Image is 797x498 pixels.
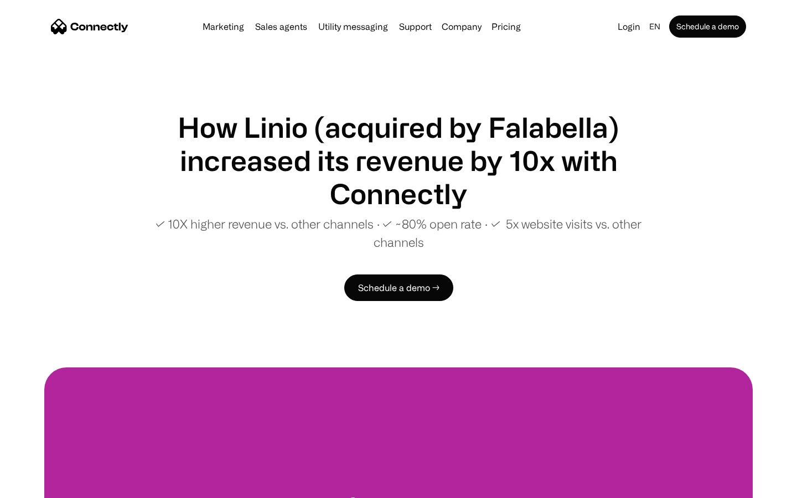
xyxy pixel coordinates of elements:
[133,215,664,251] p: ✓ 10X higher revenue vs. other channels ∙ ✓ ~80% open rate ∙ ✓ 5x website visits vs. other channels
[251,22,312,31] a: Sales agents
[198,22,249,31] a: Marketing
[613,19,645,34] a: Login
[487,22,525,31] a: Pricing
[649,19,660,34] div: en
[395,22,436,31] a: Support
[314,22,392,31] a: Utility messaging
[344,274,453,301] a: Schedule a demo →
[669,15,746,38] a: Schedule a demo
[133,111,664,210] h1: How Linio (acquired by Falabella) increased its revenue by 10x with Connectly
[11,478,66,494] aside: Language selected: English
[22,479,66,494] ul: Language list
[442,19,482,34] div: Company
